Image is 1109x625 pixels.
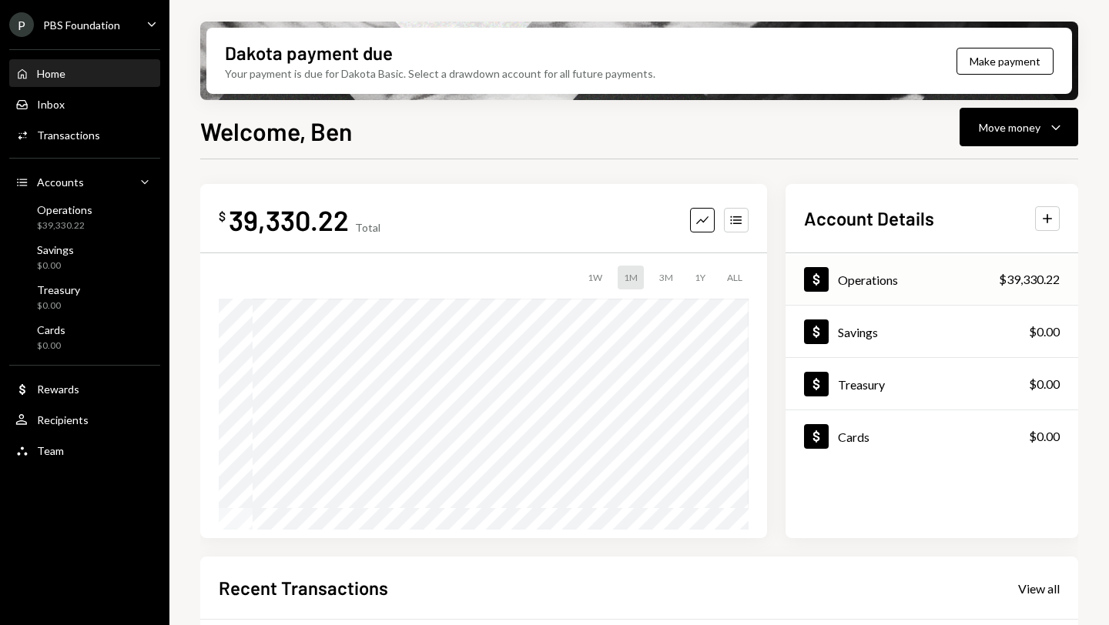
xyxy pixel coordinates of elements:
div: Operations [838,272,898,287]
a: Operations$39,330.22 [786,253,1078,305]
div: $0.00 [37,299,80,312]
div: Savings [838,325,878,339]
a: Home [9,59,160,87]
a: Treasury$0.00 [786,358,1078,409]
div: Recipients [37,413,89,426]
div: Treasury [838,377,885,392]
div: Rewards [37,383,79,396]
div: View all [1018,581,1060,597]
a: Cards$0.00 [786,410,1078,462]
a: Savings$0.00 [786,306,1078,357]
div: Home [37,67,65,80]
a: Team [9,436,160,464]
h2: Account Details [804,206,934,231]
div: Dakota payment due [225,40,393,65]
div: Savings [37,243,74,256]
div: P [9,12,34,37]
div: Cards [37,323,65,336]
div: $0.00 [1029,427,1060,446]
button: Make payment [957,48,1054,75]
a: Transactions [9,121,160,149]
div: 1W [581,266,608,289]
div: Cards [838,429,869,444]
a: Accounts [9,168,160,196]
div: 3M [653,266,679,289]
div: Accounts [37,175,84,189]
div: Team [37,444,64,457]
div: PBS Foundation [43,18,120,32]
div: $39,330.22 [999,270,1060,289]
div: ALL [721,266,749,289]
a: Inbox [9,90,160,118]
h2: Recent Transactions [219,575,388,600]
a: Treasury$0.00 [9,279,160,316]
div: Operations [37,203,92,216]
div: Move money [979,119,1040,135]
div: $39,330.22 [37,219,92,232]
button: Move money [960,108,1078,146]
div: 39,330.22 [229,202,349,237]
div: Inbox [37,98,65,111]
a: Recipients [9,406,160,433]
div: Treasury [37,283,80,296]
div: Total [355,221,380,234]
div: Transactions [37,129,100,142]
a: View all [1018,580,1060,597]
a: Savings$0.00 [9,239,160,276]
div: $ [219,209,226,224]
div: 1M [618,266,644,289]
div: $0.00 [37,339,65,353]
h1: Welcome, Ben [200,115,352,146]
div: $0.00 [37,259,74,272]
div: $0.00 [1029,375,1060,393]
a: Operations$39,330.22 [9,199,160,236]
div: 1Y [689,266,712,289]
a: Rewards [9,375,160,403]
a: Cards$0.00 [9,319,160,356]
div: Your payment is due for Dakota Basic. Select a drawdown account for all future payments. [225,65,655,82]
div: $0.00 [1029,323,1060,341]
